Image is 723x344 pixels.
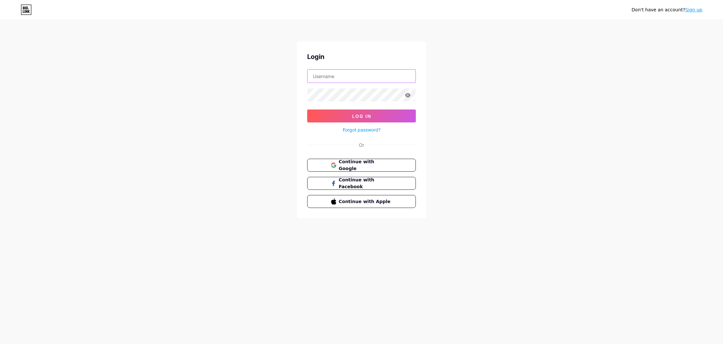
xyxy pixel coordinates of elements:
span: Continue with Facebook [339,177,392,190]
div: Don't have an account? [631,6,702,13]
input: Username [308,70,415,83]
button: Continue with Google [307,159,416,172]
button: Continue with Apple [307,195,416,208]
span: Continue with Apple [339,198,392,205]
span: Continue with Google [339,158,392,172]
a: Sign up [685,7,702,12]
a: Forgot password? [343,126,381,133]
button: Continue with Facebook [307,177,416,190]
div: Login [307,52,416,62]
div: Or [359,142,364,148]
button: Log In [307,109,416,122]
span: Log In [352,113,371,119]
